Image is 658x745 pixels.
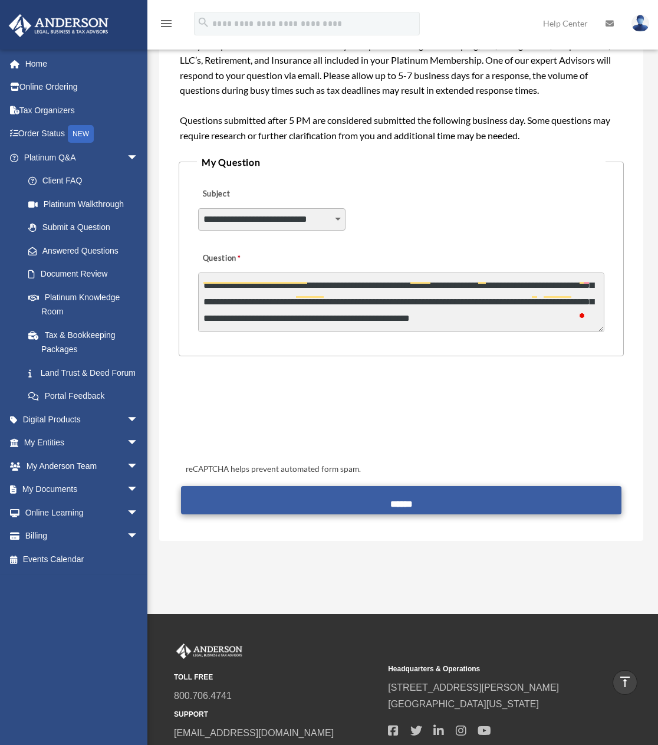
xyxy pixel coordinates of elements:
[182,393,361,439] iframe: To enrich screen reader interactions, please activate Accessibility in Grammarly extension settings
[8,408,156,431] a: Digital Productsarrow_drop_down
[17,239,156,262] a: Answered Questions
[17,361,156,385] a: Land Trust & Deed Forum
[613,670,637,695] a: vertical_align_top
[8,52,156,76] a: Home
[631,15,649,32] img: User Pic
[159,21,173,31] a: menu
[127,408,150,432] span: arrow_drop_down
[17,285,156,323] a: Platinum Knowledge Room
[618,675,632,689] i: vertical_align_top
[17,216,150,239] a: Submit a Question
[198,186,310,202] label: Subject
[17,169,156,193] a: Client FAQ
[174,708,380,721] small: SUPPORT
[174,728,334,738] a: [EMAIL_ADDRESS][DOMAIN_NAME]
[8,478,156,501] a: My Documentsarrow_drop_down
[17,262,156,286] a: Document Review
[17,385,156,408] a: Portal Feedback
[8,454,156,478] a: My Anderson Teamarrow_drop_down
[17,192,156,216] a: Platinum Walkthrough
[8,524,156,548] a: Billingarrow_drop_down
[127,454,150,478] span: arrow_drop_down
[174,671,380,684] small: TOLL FREE
[127,501,150,525] span: arrow_drop_down
[159,17,173,31] i: menu
[17,323,156,361] a: Tax & Bookkeeping Packages
[197,16,210,29] i: search
[388,682,559,693] a: [STREET_ADDRESS][PERSON_NAME]
[198,273,604,332] textarea: To enrich screen reader interactions, please activate Accessibility in Grammarly extension settings
[8,99,156,122] a: Tax Organizers
[8,76,156,99] a: Online Ordering
[388,699,539,709] a: [GEOGRAPHIC_DATA][US_STATE]
[8,547,156,571] a: Events Calendar
[181,462,621,477] div: reCAPTCHA helps prevent automated form spam.
[197,154,606,170] legend: My Question
[8,122,156,146] a: Order StatusNEW
[127,478,150,502] span: arrow_drop_down
[8,501,156,524] a: Online Learningarrow_drop_down
[68,125,94,143] div: NEW
[174,644,245,659] img: Anderson Advisors Platinum Portal
[8,146,156,169] a: Platinum Q&Aarrow_drop_down
[8,431,156,455] a: My Entitiesarrow_drop_down
[127,524,150,549] span: arrow_drop_down
[388,663,594,675] small: Headquarters & Operations
[127,431,150,455] span: arrow_drop_down
[174,691,232,701] a: 800.706.4741
[198,250,289,267] label: Question
[5,14,112,37] img: Anderson Advisors Platinum Portal
[127,146,150,170] span: arrow_drop_down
